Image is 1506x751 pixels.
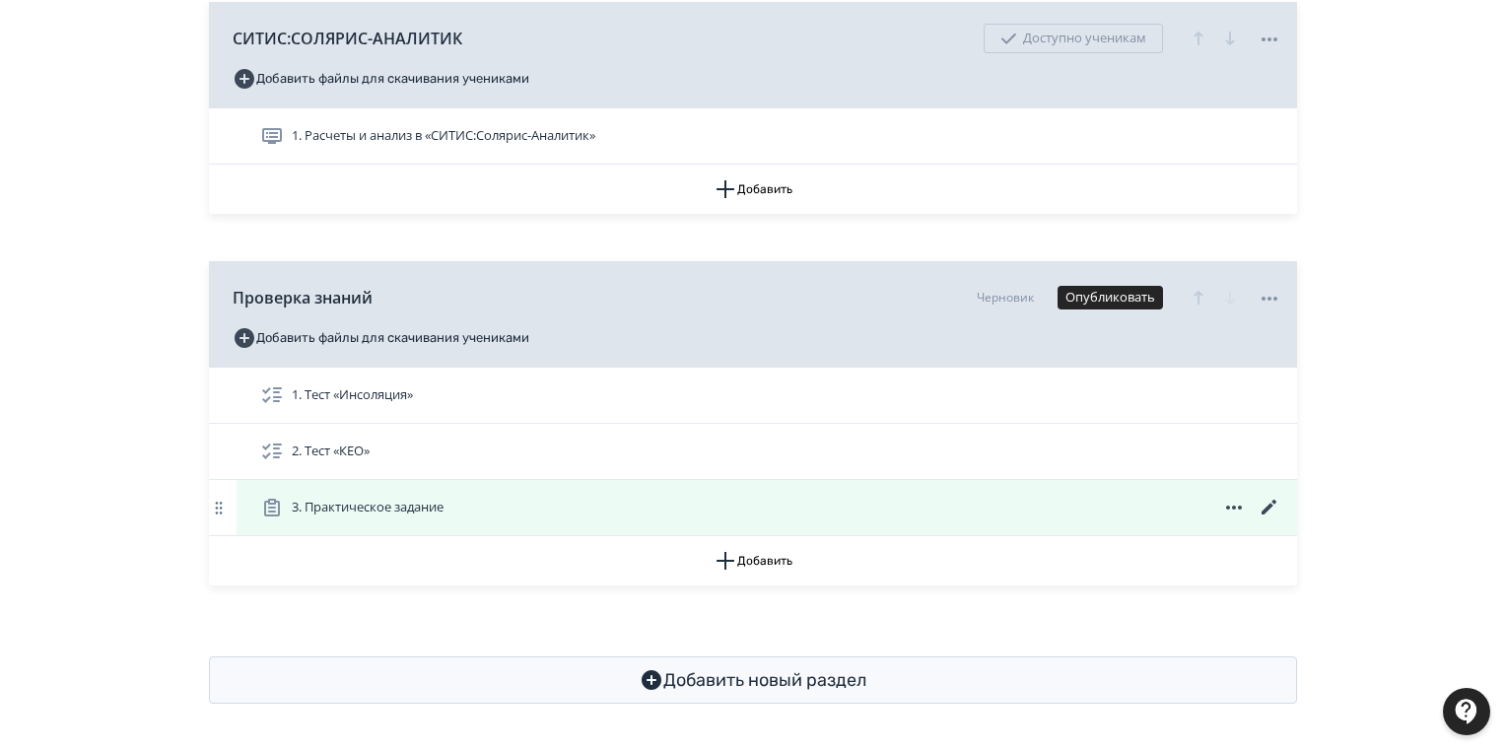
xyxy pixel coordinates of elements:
div: Черновик [977,289,1034,307]
span: СИТИС:СОЛЯРИС-АНАЛИТИК [233,27,462,50]
button: Добавить новый раздел [209,656,1297,704]
span: 2. Тест «КЕО» [292,442,370,461]
span: 3. Практическое задание [292,498,444,517]
span: Проверка знаний [233,286,373,309]
button: Добавить [209,536,1297,585]
button: Добавить файлы для скачивания учениками [233,63,529,95]
button: Опубликовать [1058,286,1163,309]
div: Доступно ученикам [984,24,1163,53]
div: 2. Тест «КЕО» [209,424,1297,480]
button: Добавить файлы для скачивания учениками [233,322,529,354]
span: 1. Расчеты и анализ в «СИТИС:Солярис-Аналитик» [292,126,595,146]
div: 1. Тест «Инсоляция» [209,368,1297,424]
span: 1. Тест «Инсоляция» [292,385,413,405]
button: Добавить [209,165,1297,214]
div: 3. Практическое задание [209,480,1297,536]
div: 1. Расчеты и анализ в «СИТИС:Солярис-Аналитик» [209,108,1297,165]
